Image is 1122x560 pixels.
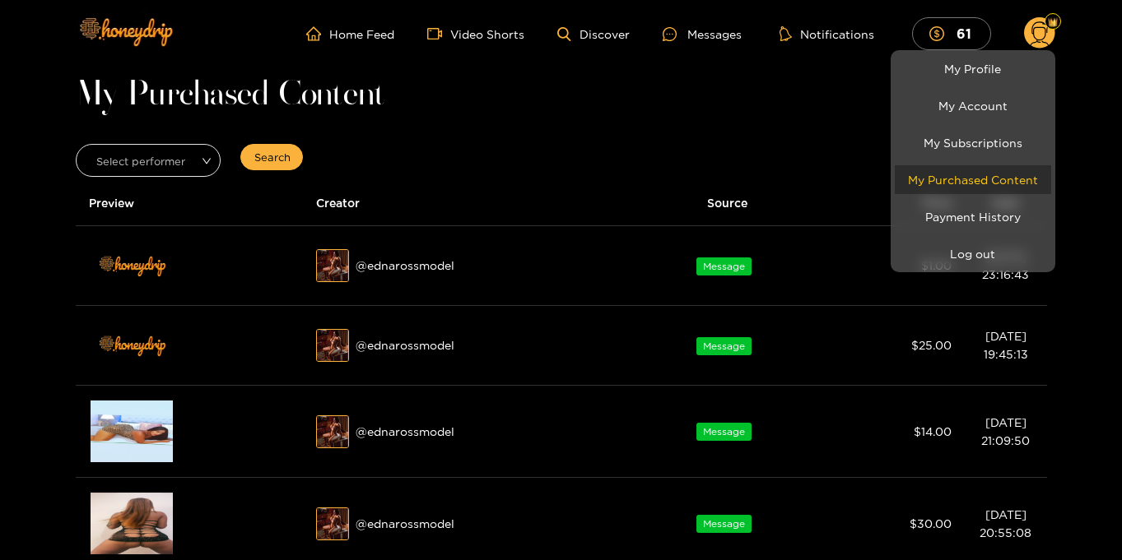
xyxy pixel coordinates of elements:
[895,54,1051,83] a: My Profile
[895,202,1051,231] a: Payment History
[895,239,1051,268] button: Log out
[895,91,1051,120] a: My Account
[895,165,1051,194] a: My Purchased Content
[895,128,1051,157] a: My Subscriptions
